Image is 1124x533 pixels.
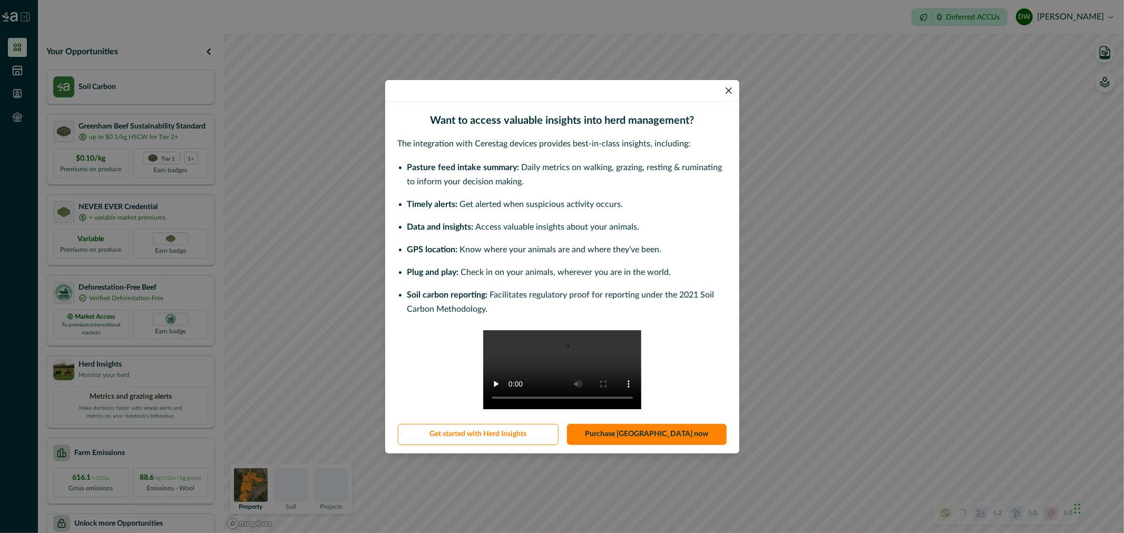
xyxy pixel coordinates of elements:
[398,424,559,445] button: Get started with Herd Insights
[476,223,640,231] span: Access valuable insights about your animals.
[407,245,458,254] span: GPS location:
[1074,493,1081,525] div: Drag
[407,163,722,186] span: Daily metrics on walking, grazing, resting & ruminating to inform your decision making.
[460,245,662,254] span: Know where your animals are and where they’ve been.
[398,137,727,150] p: The integration with Cerestag devices provides best-in-class insights, including:
[407,200,458,209] span: Timely alerts:
[407,291,715,313] span: Facilitates regulatory proof for reporting under the 2021 Soil Carbon Methodology.
[407,291,488,299] span: Soil carbon reporting:
[407,223,474,231] span: Data and insights:
[407,163,520,172] span: Pasture feed intake summary:
[720,82,737,99] button: Close
[460,200,623,209] span: Get alerted when suspicious activity occurs.
[407,268,459,277] span: Plug and play:
[567,424,727,445] a: Purchase [GEOGRAPHIC_DATA] now
[461,268,671,277] span: Check in on your animals, wherever you are in the world.
[1071,482,1124,533] iframe: Chat Widget
[398,114,727,127] h2: Want to access valuable insights into herd management?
